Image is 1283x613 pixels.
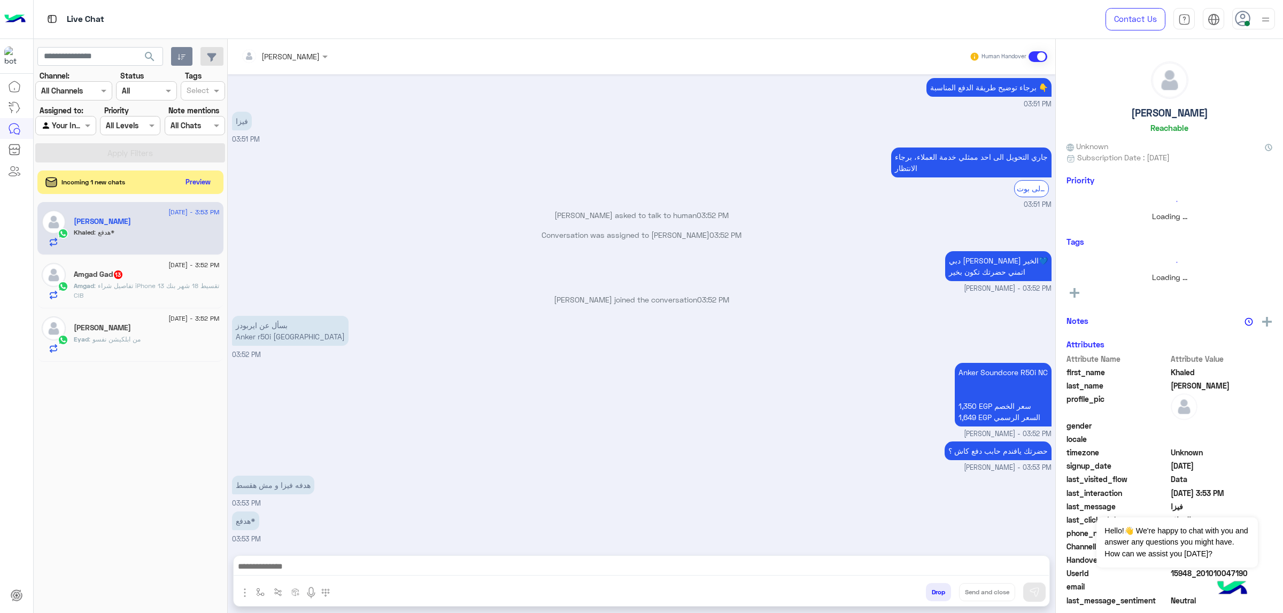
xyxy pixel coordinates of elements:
[1066,380,1169,391] span: last_name
[1106,8,1165,30] a: Contact Us
[1066,527,1169,539] span: phone_number
[58,281,68,292] img: WhatsApp
[1066,339,1104,349] h6: Attributes
[35,143,225,162] button: Apply Filters
[74,228,94,236] span: Khaled
[252,583,269,601] button: select flow
[74,323,131,332] h5: Eyad Abdelsalam
[1171,353,1273,364] span: Attribute Value
[945,441,1052,460] p: 12/9/2025, 3:53 PM
[269,583,287,601] button: Trigger scenario
[891,148,1052,177] p: 12/9/2025, 3:51 PM
[4,8,26,30] img: Logo
[709,230,741,239] span: 03:52 PM
[1066,581,1169,592] span: email
[40,70,69,81] label: Channel:
[74,282,94,290] span: Amgad
[1173,8,1195,30] a: tab
[181,174,215,190] button: Preview
[94,228,114,236] span: هدفع*
[114,270,122,279] span: 13
[232,294,1052,305] p: [PERSON_NAME] joined the conversation
[1171,433,1273,445] span: null
[1171,393,1197,420] img: defaultAdmin.png
[232,535,261,543] span: 03:53 PM
[232,135,260,143] span: 03:51 PM
[67,12,104,27] p: Live Chat
[232,351,261,359] span: 03:52 PM
[1152,273,1187,282] span: Loading ...
[42,316,66,340] img: defaultAdmin.png
[232,229,1052,240] p: Conversation was assigned to [PERSON_NAME]
[42,210,66,234] img: defaultAdmin.png
[137,47,163,70] button: search
[1096,517,1257,568] span: Hello!👋 We're happy to chat with you and answer any questions you might have. How can we assist y...
[1150,123,1188,133] h6: Reachable
[926,583,951,601] button: Drop
[74,282,219,299] span: تفاصيل شراء iPhone 13 تقسيط 18 شهر بنك CIB
[1066,141,1108,152] span: Unknown
[287,583,305,601] button: create order
[232,209,1052,221] p: [PERSON_NAME] asked to talk to human
[1066,237,1272,246] h6: Tags
[74,217,131,226] h5: Khaled Mohamed
[256,588,265,596] img: select flow
[945,251,1052,281] p: 12/9/2025, 3:52 PM
[1259,13,1272,26] img: profile
[1066,393,1169,418] span: profile_pic
[964,429,1052,439] span: [PERSON_NAME] - 03:52 PM
[1066,568,1169,579] span: UserId
[1066,474,1169,485] span: last_visited_flow
[1066,595,1169,606] span: last_message_sentiment
[1171,487,1273,499] span: 2025-09-12T12:53:27.0781762Z
[89,335,141,343] span: من ابلكيشن نفسو
[1066,487,1169,499] span: last_interaction
[1029,587,1040,598] img: send message
[1178,13,1191,26] img: tab
[1214,570,1251,608] img: hulul-logo.png
[1066,447,1169,458] span: timezone
[1024,200,1052,210] span: 03:51 PM
[1077,152,1170,163] span: Subscription Date : [DATE]
[168,207,219,217] span: [DATE] - 3:53 PM
[1171,568,1273,579] span: 15948_201010047190
[74,335,89,343] span: Eyad
[232,499,261,507] span: 03:53 PM
[232,511,259,530] p: 12/9/2025, 3:53 PM
[274,588,282,596] img: Trigger scenario
[1066,514,1169,525] span: last_clicked_button
[321,588,330,597] img: make a call
[74,270,123,279] h5: Amgad Gad
[305,586,318,599] img: send voice note
[1208,13,1220,26] img: tab
[1171,460,1273,471] span: 2025-09-12T12:43:34.303Z
[291,588,300,596] img: create order
[1262,317,1272,327] img: add
[40,105,83,116] label: Assigned to:
[1066,554,1169,565] span: HandoverOn
[1066,541,1169,552] span: ChannelId
[1024,99,1052,110] span: 03:51 PM
[143,50,156,63] span: search
[1171,595,1273,606] span: 0
[1066,353,1169,364] span: Attribute Name
[1171,420,1273,431] span: null
[1245,317,1253,326] img: notes
[1171,581,1273,592] span: null
[168,105,219,116] label: Note mentions
[1066,460,1169,471] span: signup_date
[168,314,219,323] span: [DATE] - 3:52 PM
[238,586,251,599] img: send attachment
[1131,107,1208,119] h5: [PERSON_NAME]
[120,70,144,81] label: Status
[697,211,729,220] span: 03:52 PM
[1066,420,1169,431] span: gender
[1014,180,1049,197] div: الرجوع الى بوت
[697,295,729,304] span: 03:52 PM
[964,463,1052,473] span: [PERSON_NAME] - 03:53 PM
[4,46,24,66] img: 1403182699927242
[959,583,1015,601] button: Send and close
[168,260,219,270] span: [DATE] - 3:52 PM
[1066,316,1088,325] h6: Notes
[1171,474,1273,485] span: Data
